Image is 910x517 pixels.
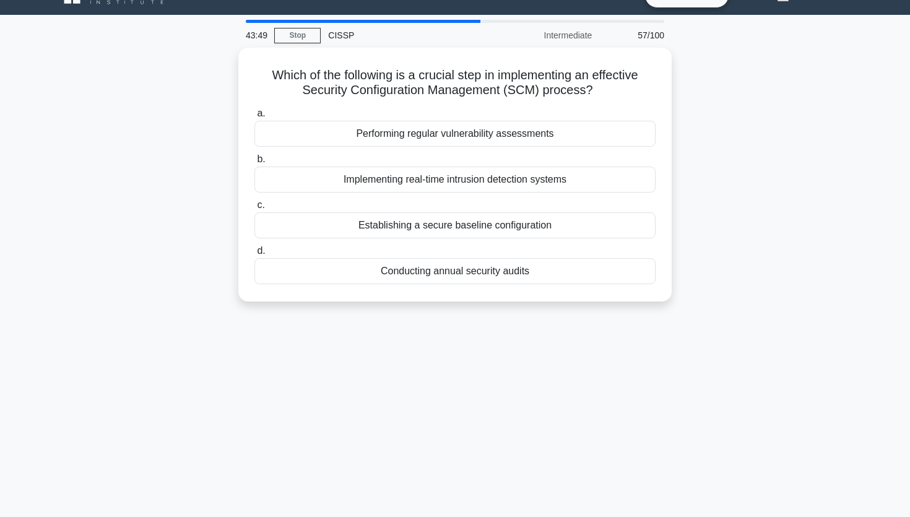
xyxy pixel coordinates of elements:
[253,67,657,98] h5: Which of the following is a crucial step in implementing an effective Security Configuration Mana...
[321,23,491,48] div: CISSP
[257,199,264,210] span: c.
[491,23,599,48] div: Intermediate
[274,28,321,43] a: Stop
[254,121,656,147] div: Performing regular vulnerability assessments
[257,245,265,256] span: d.
[254,167,656,193] div: Implementing real-time intrusion detection systems
[257,108,265,118] span: a.
[599,23,672,48] div: 57/100
[238,23,274,48] div: 43:49
[257,154,265,164] span: b.
[254,258,656,284] div: Conducting annual security audits
[254,212,656,238] div: Establishing a secure baseline configuration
